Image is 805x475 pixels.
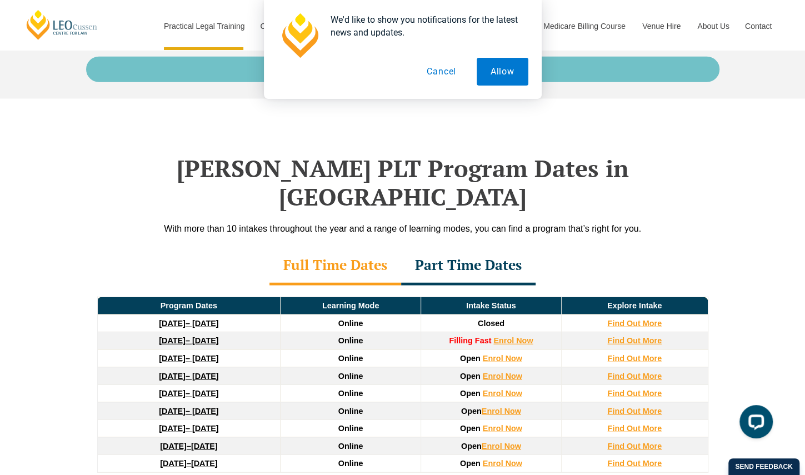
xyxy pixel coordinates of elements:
div: Part Time Dates [401,247,536,286]
span: [DATE] [191,459,218,468]
td: Program Dates [97,297,281,315]
iframe: LiveChat chat widget [731,401,777,447]
span: Online [338,424,363,433]
span: Online [338,336,363,345]
span: Open [460,372,481,381]
span: Online [338,407,363,416]
span: Open [460,389,481,398]
button: Cancel [413,58,470,86]
div: Full Time Dates [269,247,401,286]
span: Open [460,354,481,363]
span: Open [460,459,481,468]
span: Open [461,407,482,416]
td: Learning Mode [281,297,421,315]
a: [DATE]– [DATE] [159,319,218,328]
strong: [DATE] [159,389,186,398]
a: Find Out More [607,319,662,328]
a: Find Out More [607,389,662,398]
div: With more than 10 intakes throughout the year and a range of learning modes, you can find a progr... [86,222,719,236]
td: Explore Intake [561,297,708,315]
strong: [DATE] [159,424,186,433]
a: [DATE]– [DATE] [159,424,218,433]
a: [DATE]– [DATE] [159,407,218,416]
a: Enrol Now [483,389,522,398]
a: Find Out More [607,336,662,345]
a: Enrol Now [483,459,522,468]
span: Closed [478,319,504,328]
a: Enrol Now [493,336,533,345]
td: Intake Status [421,297,561,315]
span: Online [338,459,363,468]
a: Find Out More [607,372,662,381]
a: Enrol Now [483,354,522,363]
a: Find Out More [607,424,662,433]
strong: [DATE] [159,372,186,381]
a: Enrol Now [482,442,521,451]
span: Online [338,319,363,328]
h2: [PERSON_NAME] PLT Program Dates in [GEOGRAPHIC_DATA] [86,154,719,211]
strong: Filling Fast [449,336,491,345]
a: [DATE]– [DATE] [159,336,218,345]
span: Online [338,442,363,451]
a: Find Out More [607,407,662,416]
strong: [DATE] [159,407,186,416]
a: Enrol Now [482,407,521,416]
strong: [DATE] [159,336,186,345]
a: [DATE]– [DATE] [159,389,218,398]
span: Open [460,424,481,433]
span: Open [461,442,482,451]
strong: [DATE] [160,459,187,468]
strong: [DATE] [159,319,186,328]
a: [DATE]– [DATE] [159,354,218,363]
span: Online [338,389,363,398]
span: Online [338,354,363,363]
a: Find Out More [607,442,662,451]
button: Allow [477,58,528,86]
strong: [DATE] [159,354,186,363]
a: [DATE]–[DATE] [160,442,217,451]
a: Enrol Now [483,424,522,433]
strong: [DATE] [160,442,187,451]
a: Enrol Now [483,372,522,381]
a: Find Out More [607,354,662,363]
a: [DATE]–[DATE] [160,459,217,468]
span: Online [338,372,363,381]
span: [DATE] [191,442,218,451]
img: notification icon [277,13,322,58]
div: We'd like to show you notifications for the latest news and updates. [322,13,528,39]
a: Find Out More [607,459,662,468]
a: [DATE]– [DATE] [159,372,218,381]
